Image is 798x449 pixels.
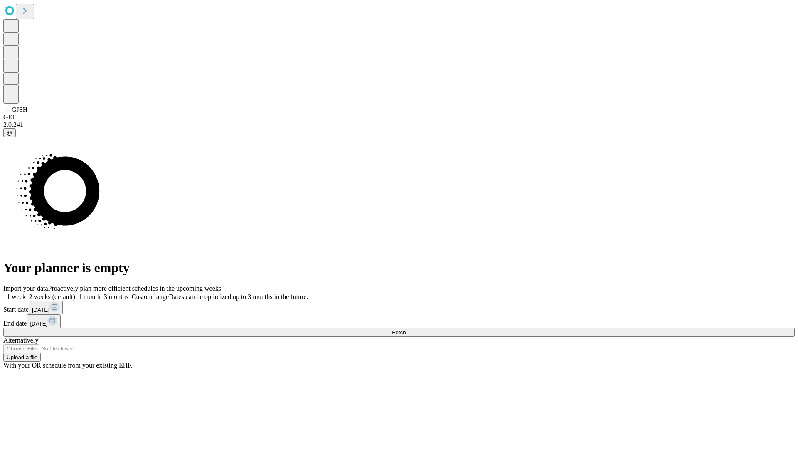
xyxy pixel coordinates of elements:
span: Dates can be optimized up to 3 months in the future. [169,293,308,300]
span: Import your data [3,285,48,292]
span: 3 months [104,293,128,300]
div: End date [3,314,795,328]
div: Start date [3,301,795,314]
span: 2 weeks (default) [29,293,75,300]
h1: Your planner is empty [3,260,795,276]
span: GJSH [12,106,27,113]
span: Fetch [392,329,406,336]
span: Proactively plan more efficient schedules in the upcoming weeks. [48,285,223,292]
button: [DATE] [27,314,61,328]
span: With your OR schedule from your existing EHR [3,362,132,369]
button: @ [3,128,16,137]
span: 1 week [7,293,26,300]
span: @ [7,130,12,136]
span: [DATE] [30,321,47,327]
button: Fetch [3,328,795,337]
button: [DATE] [29,301,63,314]
div: 2.0.241 [3,121,795,128]
span: [DATE] [32,307,49,313]
span: Alternatively [3,337,38,344]
div: GEI [3,113,795,121]
button: Upload a file [3,353,41,362]
span: 1 month [79,293,101,300]
span: Custom range [132,293,169,300]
